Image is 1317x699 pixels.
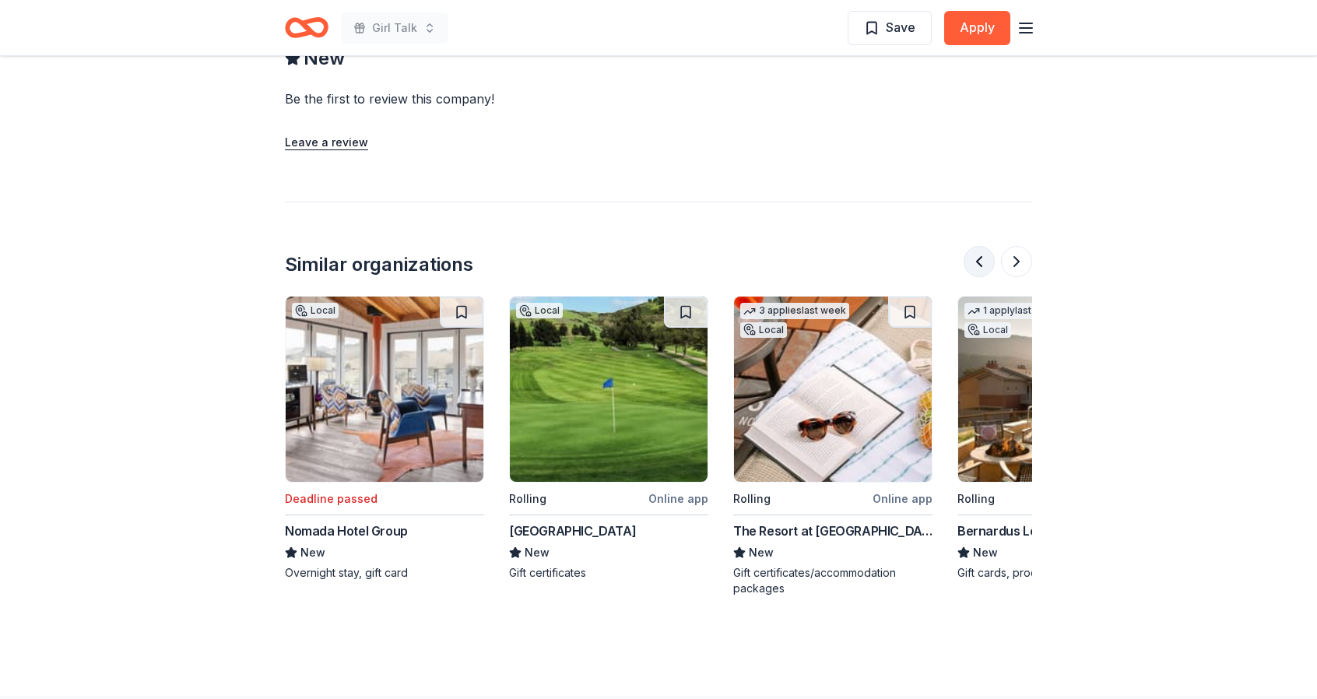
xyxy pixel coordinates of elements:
[509,565,708,581] div: Gift certificates
[957,490,995,508] div: Rolling
[964,322,1011,338] div: Local
[285,252,473,277] div: Similar organizations
[749,543,774,562] span: New
[372,19,417,37] span: Girl Talk
[509,296,708,581] a: Image for Blue Rock Springs Golf ClubLocalRollingOnline app[GEOGRAPHIC_DATA]NewGift certificates
[957,296,1157,581] a: Image for Bernardus Lodge & Spa1 applylast weekLocalRollingOnline appBernardus Lodge & SpaNewGift...
[285,522,408,540] div: Nomada Hotel Group
[304,46,345,71] span: New
[733,296,932,596] a: Image for The Resort at Pelican Hill3 applieslast weekLocalRollingOnline appThe Resort at [GEOGRA...
[740,322,787,338] div: Local
[957,522,1096,540] div: Bernardus Lodge & Spa
[740,303,849,319] div: 3 applies last week
[285,296,484,581] a: Image for Nomada Hotel GroupLocalDeadline passedNomada Hotel GroupNewOvernight stay, gift card
[341,12,448,44] button: Girl Talk
[509,490,546,508] div: Rolling
[873,489,932,508] div: Online app
[510,297,708,482] img: Image for Blue Rock Springs Golf Club
[944,11,1010,45] button: Apply
[285,565,484,581] div: Overnight stay, gift card
[733,565,932,596] div: Gift certificates/accommodation packages
[516,303,563,318] div: Local
[973,543,998,562] span: New
[285,133,368,152] button: Leave a review
[509,522,636,540] div: [GEOGRAPHIC_DATA]
[285,490,378,508] div: Deadline passed
[848,11,932,45] button: Save
[734,297,932,482] img: Image for The Resort at Pelican Hill
[285,9,328,46] a: Home
[286,297,483,482] img: Image for Nomada Hotel Group
[886,17,915,37] span: Save
[958,297,1156,482] img: Image for Bernardus Lodge & Spa
[285,90,683,108] div: Be the first to review this company!
[292,303,339,318] div: Local
[733,522,932,540] div: The Resort at [GEOGRAPHIC_DATA]
[300,543,325,562] span: New
[648,489,708,508] div: Online app
[957,565,1157,581] div: Gift cards, products, stay
[733,490,771,508] div: Rolling
[525,543,550,562] span: New
[964,303,1062,319] div: 1 apply last week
